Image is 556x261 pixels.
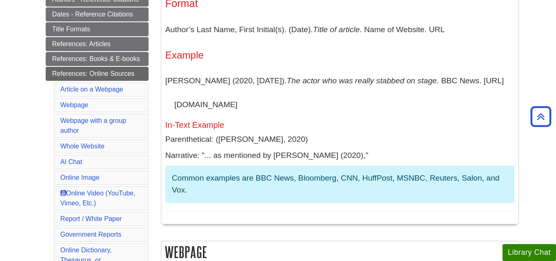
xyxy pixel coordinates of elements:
h5: In-Text Example [165,120,514,129]
a: Webpage with a group author [60,117,126,134]
p: Common examples are BBC News, Bloomberg, CNN, HuffPost, MSNBC, Reuters, Salon, and Vox. [172,172,508,196]
a: Whole Website [60,143,105,150]
a: Online Image [60,174,100,181]
i: The actor who was really stabbed on stage [287,76,437,85]
button: Library Chat [502,244,556,261]
a: Dates - Reference Citations [46,7,149,21]
p: Parenthetical: ([PERSON_NAME], 2020) [165,134,514,146]
p: [PERSON_NAME] (2020, [DATE]). . BBC News. [URL][DOMAIN_NAME] [165,69,514,116]
a: Back to Top [528,111,554,122]
a: Title Formats [46,22,149,36]
a: References: Articles [46,37,149,51]
p: Author’s Last Name, First Initial(s). (Date). . Name of Website. URL [165,18,514,42]
a: Report / White Paper [60,215,122,222]
a: AI Chat [60,158,82,165]
a: Online Video (YouTube, Vimeo, Etc.) [60,190,135,207]
h4: Example [165,50,514,61]
a: Government Reports [60,231,122,238]
i: Title of article [313,25,360,34]
a: Webpage [60,101,88,108]
a: Article on a Webpage [60,86,123,93]
a: References: Books & E-books [46,52,149,66]
a: References: Online Sources [46,67,149,81]
p: Narrative: "... as mentioned by [PERSON_NAME] (2020)," [165,150,514,162]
